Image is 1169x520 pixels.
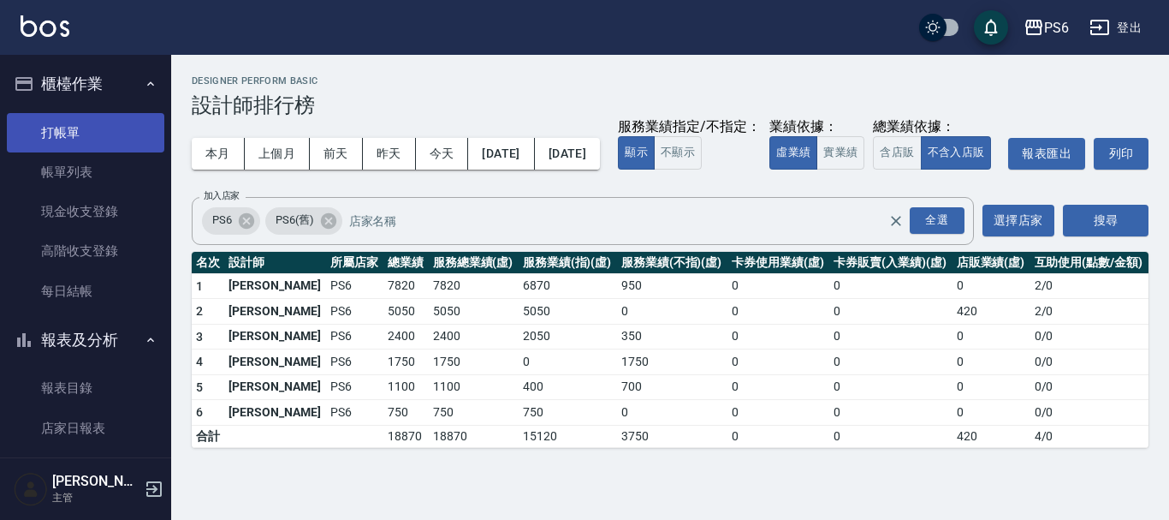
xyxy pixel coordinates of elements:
th: 互助使用(點數/金額) [1030,252,1148,274]
th: 卡券使用業績(虛) [727,252,829,274]
button: 櫃檯作業 [7,62,164,106]
td: 0 [829,273,952,299]
th: 服務業績(指)(虛) [519,252,617,274]
td: 0 [829,400,952,426]
td: 0 [727,350,829,375]
td: 0 [829,299,952,325]
p: 主管 [52,490,139,505]
button: 列印 [1094,138,1148,170]
th: 總業績 [383,252,429,274]
td: PS6 [326,324,383,350]
td: 0 [952,350,1030,375]
td: 0 [829,374,952,400]
td: [PERSON_NAME] [224,350,326,375]
td: 0 [727,425,829,447]
td: 1100 [383,374,429,400]
th: 所屬店家 [326,252,383,274]
td: 18870 [383,425,429,447]
td: [PERSON_NAME] [224,299,326,325]
td: 0 [727,374,829,400]
td: 0 [952,400,1030,426]
span: PS6 [202,212,242,229]
button: 前天 [310,138,363,170]
button: Open [906,204,968,237]
td: [PERSON_NAME] [224,400,326,426]
h2: Designer Perform Basic [192,75,1148,87]
td: 合計 [192,425,224,447]
div: PS6 [202,207,260,235]
td: 0 [952,374,1030,400]
button: save [974,10,1008,45]
a: 高階收支登錄 [7,231,164,271]
td: 2 / 0 [1030,299,1148,325]
td: PS6 [326,273,383,299]
a: 打帳單 [7,113,164,152]
span: 3 [196,330,203,344]
button: 不含入店販 [921,136,992,170]
td: 420 [952,425,1030,447]
a: 報表目錄 [7,368,164,408]
td: 0 [617,400,727,426]
th: 店販業績(虛) [952,252,1030,274]
td: 5050 [429,299,519,325]
td: 0 / 0 [1030,350,1148,375]
label: 加入店家 [204,189,240,202]
button: 不顯示 [654,136,702,170]
td: [PERSON_NAME] [224,374,326,400]
td: PS6 [326,400,383,426]
a: 現金收支登錄 [7,192,164,231]
div: 全選 [910,207,964,234]
td: 0 / 0 [1030,324,1148,350]
td: [PERSON_NAME] [224,273,326,299]
table: a dense table [192,252,1148,448]
th: 服務總業績(虛) [429,252,519,274]
td: 750 [383,400,429,426]
button: [DATE] [535,138,600,170]
img: Logo [21,15,69,37]
div: 業績依據： [769,118,864,136]
button: 選擇店家 [982,205,1054,236]
button: [DATE] [468,138,534,170]
span: 2 [196,304,203,318]
td: 7820 [383,273,429,299]
td: 15120 [519,425,617,447]
div: PS6(舊) [265,207,342,235]
td: 0 / 0 [1030,400,1148,426]
td: 1100 [429,374,519,400]
td: 2050 [519,324,617,350]
button: Clear [884,209,908,233]
td: 350 [617,324,727,350]
td: 18870 [429,425,519,447]
th: 服務業績(不指)(虛) [617,252,727,274]
td: 0 [617,299,727,325]
td: 5050 [383,299,429,325]
td: 0 [727,299,829,325]
button: 含店販 [873,136,921,170]
th: 設計師 [224,252,326,274]
a: 帳單列表 [7,152,164,192]
td: 2 / 0 [1030,273,1148,299]
button: 虛業績 [769,136,817,170]
td: 5050 [519,299,617,325]
div: 總業績依據： [873,118,1000,136]
td: 7820 [429,273,519,299]
td: 0 [829,324,952,350]
td: 0 [952,273,1030,299]
button: 報表匯出 [1008,138,1085,170]
div: PS6 [1044,17,1069,39]
a: 每日結帳 [7,272,164,311]
td: 0 [952,324,1030,350]
td: 6870 [519,273,617,299]
td: PS6 [326,350,383,375]
td: 2400 [383,324,429,350]
td: 1750 [617,350,727,375]
span: 1 [196,279,203,293]
th: 卡券販賣(入業績)(虛) [829,252,952,274]
td: 750 [429,400,519,426]
button: PS6 [1017,10,1076,45]
td: PS6 [326,299,383,325]
img: Person [14,472,48,506]
td: 0 / 0 [1030,374,1148,400]
td: 4 / 0 [1030,425,1148,447]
